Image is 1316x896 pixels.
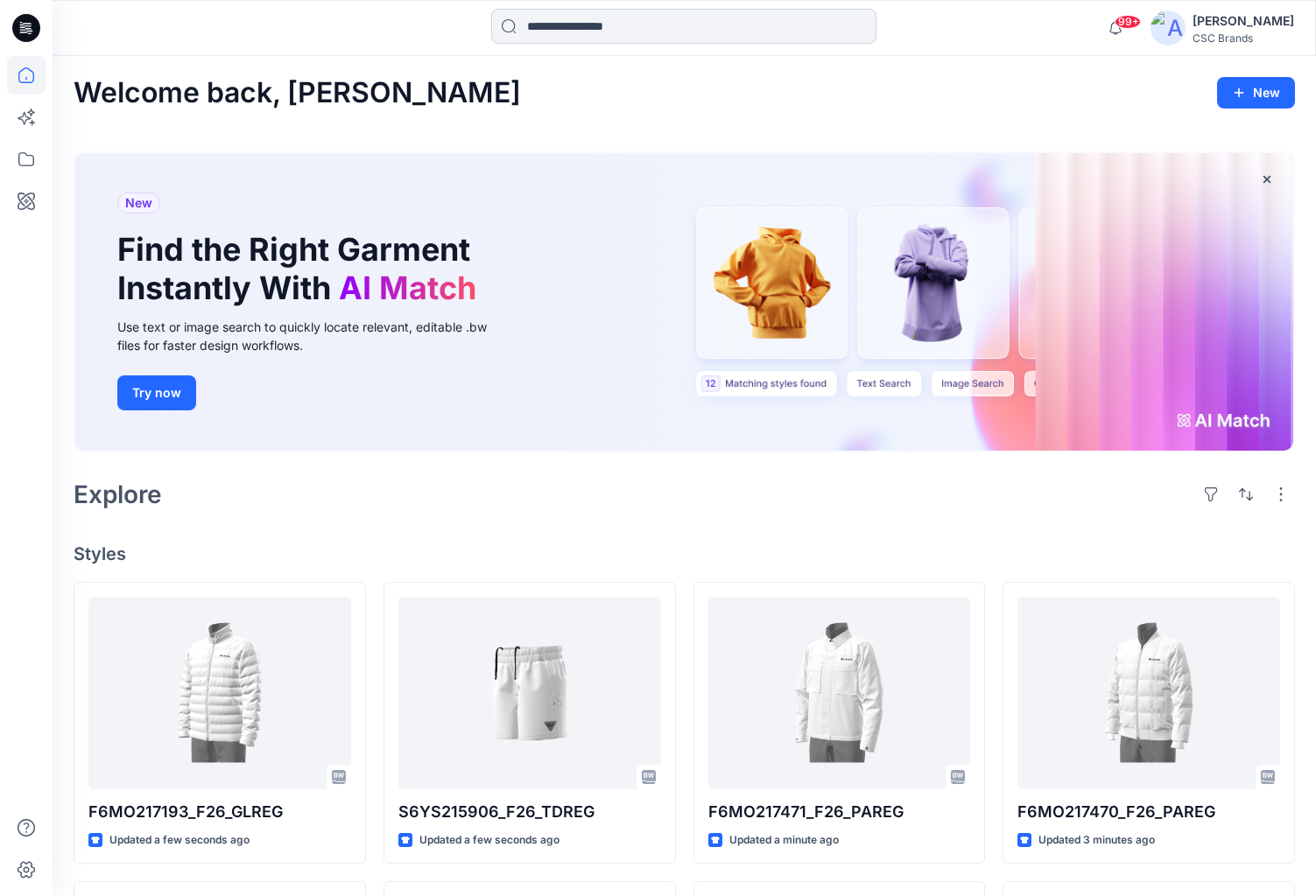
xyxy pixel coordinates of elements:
p: F6MO217470_F26_PAREG [1017,800,1280,824]
span: 99+ [1115,15,1141,29]
img: avatar [1151,10,1186,45]
p: F6MO217471_F26_PAREG [708,800,971,824]
a: F6MO217471_F26_PAREG [708,597,971,789]
p: Updated 3 minutes ago [1038,831,1155,850]
p: Updated a few seconds ago [109,831,250,850]
h4: Styles [74,543,1295,564]
p: F6MO217193_F26_GLREG [88,800,351,824]
p: S6YS215906_F26_TDREG [398,800,661,824]
h2: Welcome back, [PERSON_NAME] [74,77,521,109]
p: Updated a minute ago [729,831,839,850]
a: F6MO217193_F26_GLREG [88,597,351,789]
div: CSC Brands [1193,31,1294,45]
a: F6MO217470_F26_PAREG [1017,597,1280,789]
div: Use text or image search to quickly locate relevant, editable .bw files for faster design workflows. [117,318,511,354]
span: AI Match [339,269,476,307]
span: New [125,192,152,213]
p: Updated a few seconds ago [419,831,559,850]
button: Try now [117,375,196,410]
h2: Explore [74,480,162,508]
h1: Find the Right Garment Instantly With [117,231,485,306]
a: S6YS215906_F26_TDREG [398,597,661,789]
div: [PERSON_NAME] [1193,10,1294,31]
button: New [1217,77,1295,108]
